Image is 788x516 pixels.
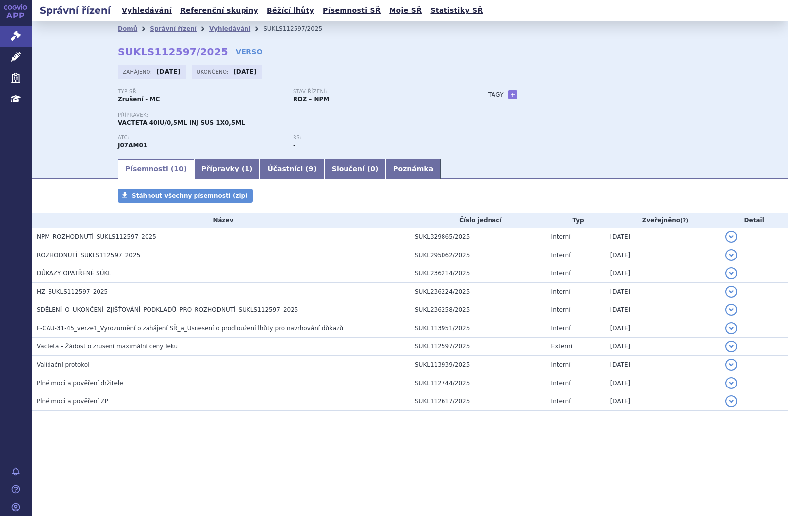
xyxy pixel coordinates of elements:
[605,213,721,228] th: Zveřejněno
[37,252,140,258] span: ROZHODNUTÍ_SUKLS112597_2025
[725,377,737,389] button: detail
[410,356,546,374] td: SUKL113939/2025
[174,165,183,172] span: 10
[260,159,324,179] a: Účastníci (9)
[37,325,343,332] span: F-CAU-31-45_verze1_Vyrozumění o zahájení SŘ_a_Usnesení o prodloužení lhůty pro navrhování důkazů
[605,356,721,374] td: [DATE]
[725,322,737,334] button: detail
[118,89,283,95] p: Typ SŘ:
[209,25,250,32] a: Vyhledávání
[118,135,283,141] p: ATC:
[551,398,571,405] span: Interní
[680,217,688,224] abbr: (?)
[37,270,111,277] span: DŮKAZY OPATŘENÉ SÚKL
[410,228,546,246] td: SUKL329865/2025
[123,68,154,76] span: Zahájeno:
[118,96,160,103] strong: Zrušení - MC
[605,319,721,338] td: [DATE]
[37,380,123,387] span: Plné moci a pověření držitele
[427,4,486,17] a: Statistiky SŘ
[324,159,386,179] a: Sloučení (0)
[118,46,228,58] strong: SUKLS112597/2025
[194,159,260,179] a: Přípravky (1)
[150,25,197,32] a: Správní řízení
[546,213,605,228] th: Typ
[725,286,737,298] button: detail
[293,142,295,149] strong: -
[309,165,314,172] span: 9
[551,306,571,313] span: Interní
[37,361,90,368] span: Validační protokol
[118,119,245,126] span: VACTETA 40IU/0,5ML INJ SUS 1X0,5ML
[605,246,721,264] td: [DATE]
[118,112,468,118] p: Přípravek:
[263,21,335,36] li: SUKLS112597/2025
[410,213,546,228] th: Číslo jednací
[551,343,572,350] span: Externí
[320,4,384,17] a: Písemnosti SŘ
[725,304,737,316] button: detail
[118,159,194,179] a: Písemnosti (10)
[132,192,248,199] span: Stáhnout všechny písemnosti (zip)
[725,231,737,243] button: detail
[370,165,375,172] span: 0
[605,392,721,411] td: [DATE]
[551,252,571,258] span: Interní
[605,374,721,392] td: [DATE]
[410,283,546,301] td: SUKL236224/2025
[410,264,546,283] td: SUKL236214/2025
[118,142,147,149] strong: TETANOVÝ TOXOID
[488,89,504,101] h3: Tagy
[118,189,253,203] a: Stáhnout všechny písemnosti (zip)
[725,395,737,407] button: detail
[32,213,410,228] th: Název
[37,233,156,240] span: NPM_ROZHODNUTÍ_SUKLS112597_2025
[551,288,571,295] span: Interní
[37,288,108,295] span: HZ_SUKLS112597_2025
[410,392,546,411] td: SUKL112617/2025
[725,267,737,279] button: detail
[551,380,571,387] span: Interní
[551,361,571,368] span: Interní
[236,47,263,57] a: VERSO
[293,96,329,103] strong: ROZ – NPM
[157,68,181,75] strong: [DATE]
[410,319,546,338] td: SUKL113951/2025
[551,233,571,240] span: Interní
[410,374,546,392] td: SUKL112744/2025
[386,4,425,17] a: Moje SŘ
[725,359,737,371] button: detail
[725,249,737,261] button: detail
[293,135,458,141] p: RS:
[37,343,178,350] span: Vacteta - Žádost o zrušení maximální ceny léku
[233,68,257,75] strong: [DATE]
[119,4,175,17] a: Vyhledávání
[37,306,298,313] span: SDĚLENÍ_O_UKONČENÍ_ZJIŠŤOVÁNÍ_PODKLADŮ_PRO_ROZHODNUTÍ_SUKLS112597_2025
[386,159,441,179] a: Poznámka
[264,4,317,17] a: Běžící lhůty
[551,325,571,332] span: Interní
[245,165,249,172] span: 1
[32,3,119,17] h2: Správní řízení
[410,301,546,319] td: SUKL236258/2025
[605,338,721,356] td: [DATE]
[293,89,458,95] p: Stav řízení:
[605,301,721,319] td: [DATE]
[725,341,737,352] button: detail
[720,213,788,228] th: Detail
[410,338,546,356] td: SUKL112597/2025
[605,264,721,283] td: [DATE]
[605,283,721,301] td: [DATE]
[605,228,721,246] td: [DATE]
[197,68,231,76] span: Ukončeno:
[118,25,137,32] a: Domů
[37,398,108,405] span: Plné moci a pověření ZP
[508,90,517,99] a: +
[551,270,571,277] span: Interní
[177,4,261,17] a: Referenční skupiny
[410,246,546,264] td: SUKL295062/2025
